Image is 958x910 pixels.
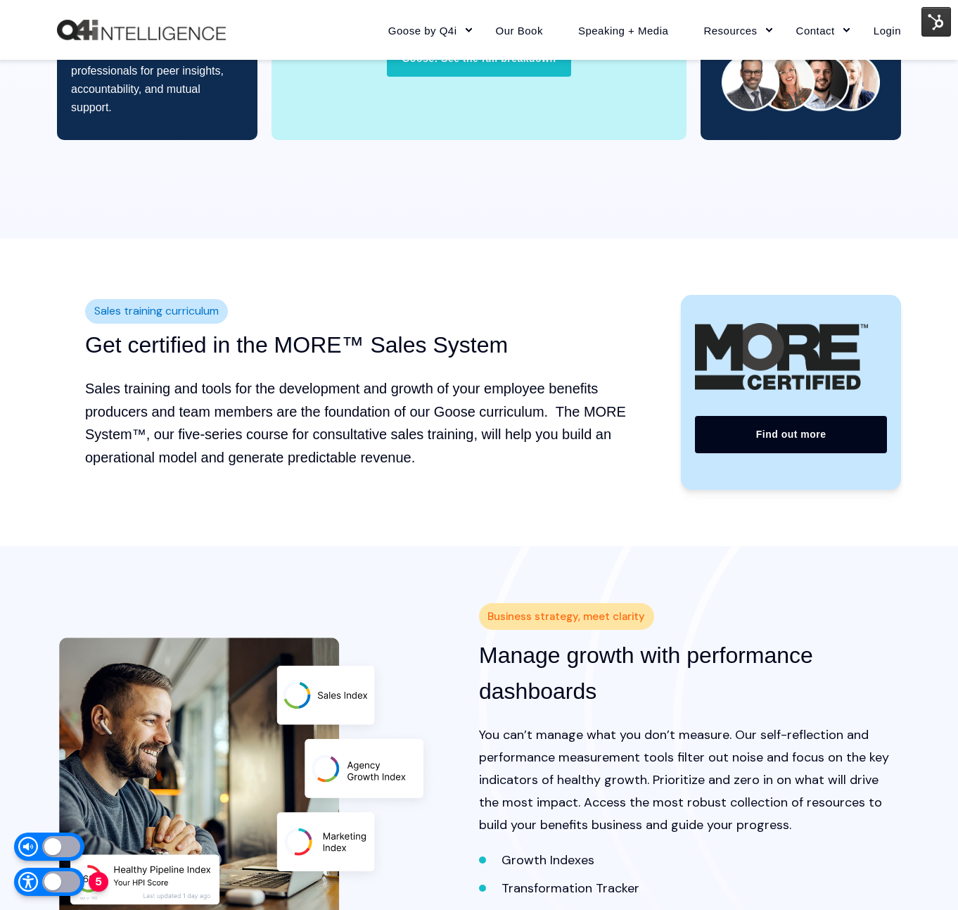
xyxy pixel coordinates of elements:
[479,638,901,709] h3: Manage growth with performance dashboards
[85,327,639,363] h3: Get certified in the MORE™ Sales System
[85,377,639,469] p: Sales training and tools for the development and growth of your employee benefits producers and t...
[94,303,219,318] span: Sales training curriculum
[888,842,958,910] iframe: Chat Widget
[479,723,901,836] p: You can’t manage what you don’t measure. Our self-reflection and performance measurement tools fi...
[502,877,901,899] li: Transformation Tracker
[487,607,645,627] span: Business strategy, meet clarity
[502,849,901,871] li: Growth Indexes
[57,20,226,41] img: Q4intelligence, LLC logo
[722,53,880,112] img: Goose testimonials
[695,416,887,453] a: Find out more
[71,44,243,117] p: Join a network of growth-minded professionals for peer insights, accountability, and mutual support.
[57,20,226,41] a: Back to Home
[695,323,867,390] img: 01411-MORE-Certified-HORZ_NoTAG_CC-1
[921,7,951,37] img: HubSpot Tools Menu Toggle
